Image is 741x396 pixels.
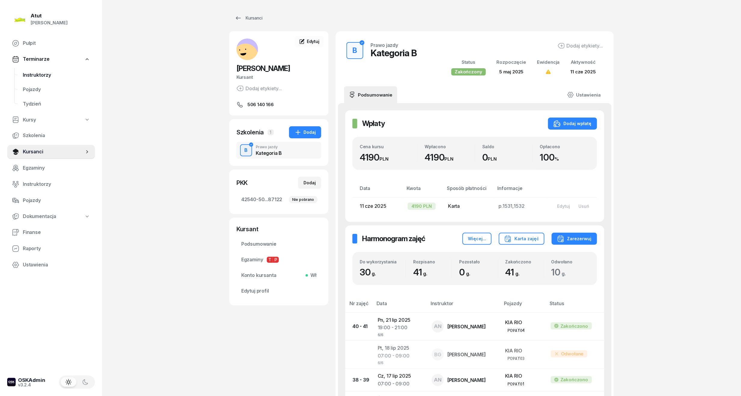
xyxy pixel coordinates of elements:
[360,267,379,278] span: 30
[7,113,95,127] a: Kursy
[7,177,95,192] a: Instruktorzy
[242,145,250,155] div: B
[7,161,95,175] a: Egzaminy
[459,267,498,278] div: 0
[23,86,90,94] span: Pojazdy
[236,101,321,108] a: 506 140 166
[352,184,403,197] th: Data
[346,42,363,59] button: B
[273,257,279,263] span: P
[236,64,290,73] span: [PERSON_NAME]
[434,377,442,382] span: AN
[447,352,486,357] div: [PERSON_NAME]
[23,116,36,124] span: Kursy
[268,129,274,135] span: 1
[23,100,90,108] span: Tydzień
[378,332,422,337] div: 6/6
[7,225,95,240] a: Finanse
[552,233,597,245] button: Zarezerwuj
[360,152,417,163] div: 4190
[468,235,486,242] div: Więcej...
[505,347,541,355] div: KIA RIO
[451,58,486,66] div: Status
[427,299,500,312] th: Instruktor
[558,42,603,49] div: Dodaj etykiety...
[23,229,90,236] span: Finanse
[557,204,570,209] div: Edytuj
[380,156,389,162] small: PLN
[236,192,321,207] a: 42540-50...87122Nie pobrano
[551,259,590,264] div: Odwołano
[7,193,95,208] a: Pojazdy
[23,261,90,269] span: Ustawienia
[7,145,95,159] a: Kursanci
[235,14,262,22] div: Kursanci
[362,119,385,128] h2: Wpłaty
[236,179,248,187] div: PKK
[413,259,452,264] div: Rozpisano
[7,210,95,223] a: Dokumentacja
[508,381,524,386] div: PO9AY01
[504,235,539,242] div: Karta zajęć
[303,179,316,186] div: Dodaj
[499,203,525,209] span: p.1531,1532
[23,213,56,220] span: Dokumentacja
[546,299,604,312] th: Status
[445,156,454,162] small: PLN
[373,340,427,368] td: Pt, 18 lip 2025
[373,369,427,391] td: Cz, 17 lip 2025
[31,19,68,27] div: [PERSON_NAME]
[505,267,523,278] span: 41
[540,144,590,149] div: Opłacono
[497,58,526,66] div: Rozpoczęcie
[7,378,16,386] img: logo-xs-dark@2x.png
[560,376,588,384] div: Zakończono
[345,369,373,391] td: 38 - 39
[7,52,95,66] a: Terminarze
[360,144,417,149] div: Cena kursu
[236,253,321,267] a: EgzaminyTP
[499,233,544,245] button: Karta zajęć
[370,43,398,48] div: Prawo jazdy
[7,128,95,143] a: Szkolenia
[307,39,319,44] span: Edytuj
[462,233,492,245] button: Więcej...
[236,225,321,233] div: Kursant
[560,322,588,330] div: Zakończono
[403,184,443,197] th: Kwota
[23,132,90,140] span: Szkolenia
[345,299,373,312] th: Nr zajęć
[362,234,425,244] h2: Harmonogram zajęć
[443,184,494,197] th: Sposób płatności
[295,36,324,47] a: Edytuj
[236,284,321,298] a: Edytuj profil
[236,73,321,81] div: Kursant
[447,378,486,382] div: [PERSON_NAME]
[515,271,520,277] small: g.
[447,324,486,329] div: [PERSON_NAME]
[241,196,316,204] span: 42540-50...87122
[18,68,95,82] a: Instruktorzy
[378,360,422,365] div: 6/6
[308,272,316,279] span: Wł
[360,203,386,209] span: 11 cze 2025
[236,85,282,92] div: Dodaj etykiety...
[540,152,590,163] div: 100
[31,13,68,18] div: Atut
[241,240,316,248] span: Podsumowanie
[247,101,274,108] span: 506 140 166
[373,299,427,312] th: Data
[241,272,316,279] span: Konto kursanta
[434,324,442,329] span: AN
[505,259,544,264] div: Zakończono
[7,258,95,272] a: Ustawienia
[372,271,376,277] small: g.
[289,126,321,138] button: Dodaj
[289,196,318,203] div: Nie pobrano
[236,142,321,159] button: BPrawo jazdyKategoria B
[18,82,95,97] a: Pojazdy
[7,36,95,51] a: Pulpit
[494,184,548,197] th: Informacje
[229,12,268,24] a: Kursanci
[425,144,475,149] div: Wpłacono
